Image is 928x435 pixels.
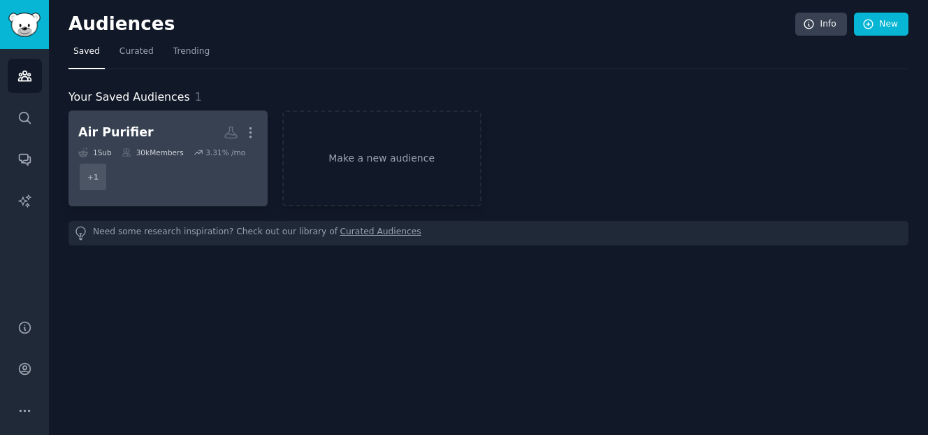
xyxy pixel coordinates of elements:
span: 1 [195,90,202,104]
a: Curated Audiences [340,226,421,241]
a: New [854,13,908,36]
div: Air Purifier [78,124,154,141]
img: GummySearch logo [8,13,41,37]
span: Your Saved Audiences [68,89,190,106]
h2: Audiences [68,13,795,36]
a: Saved [68,41,105,69]
div: Need some research inspiration? Check out our library of [68,221,908,245]
span: Saved [73,45,100,58]
div: 30k Members [122,148,184,157]
a: Info [795,13,847,36]
div: 1 Sub [78,148,112,157]
span: Trending [173,45,210,58]
a: Make a new audience [282,110,481,206]
div: 3.31 % /mo [205,148,245,157]
span: Curated [119,45,154,58]
div: + 1 [78,162,108,192]
a: Curated [115,41,159,69]
a: Air Purifier1Sub30kMembers3.31% /mo+1 [68,110,268,206]
a: Trending [168,41,215,69]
